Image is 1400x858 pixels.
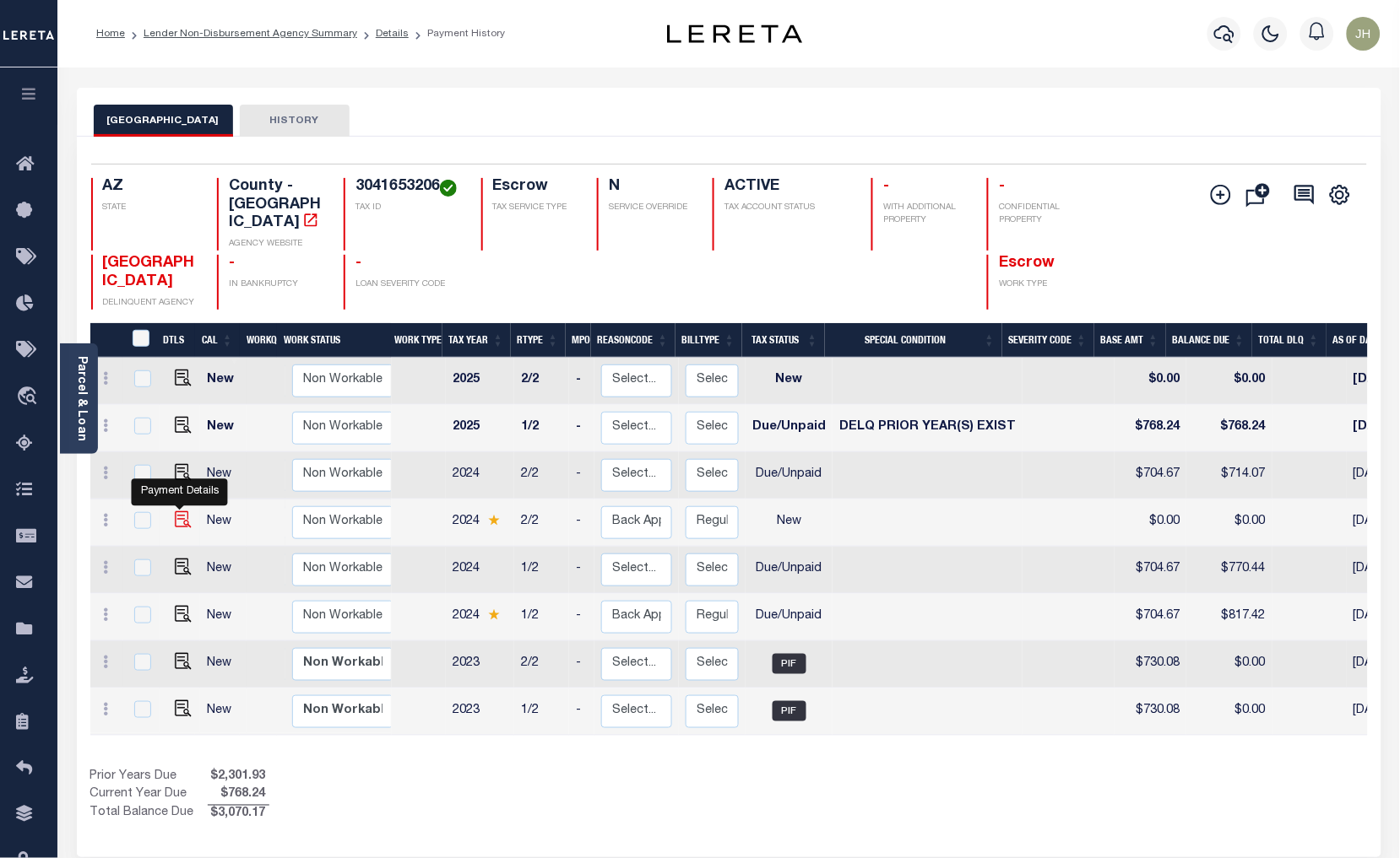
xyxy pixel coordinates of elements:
[94,105,233,137] button: [GEOGRAPHIC_DATA]
[229,278,323,291] p: IN BANKRUPTCY
[1002,323,1094,358] th: Severity Code: activate to sort column ascending
[175,370,192,386] img: view%20details.png
[122,323,157,358] th: &nbsp;
[1186,358,1272,405] td: $0.00
[90,323,122,358] th: &nbsp;&nbsp;&nbsp;&nbsp;&nbsp;&nbsp;&nbsp;&nbsp;&nbsp;&nbsp;
[566,323,591,358] th: MPO
[746,547,833,594] td: Due/Unpaid
[569,499,594,547] td: -
[229,256,235,271] span: -
[1186,594,1272,641] td: $817.42
[746,358,833,405] td: New
[208,768,269,786] span: $2,301.93
[514,452,569,499] td: 2/2
[825,323,1002,358] th: Special Condition: activate to sort column ascending
[999,256,1055,271] span: Escrow
[514,641,569,688] td: 2/2
[208,806,269,824] span: $3,070.17
[446,499,514,547] td: 2024
[75,356,87,441] a: Parcel & Loan
[175,511,192,528] img: view%20details.png
[839,421,1016,433] span: DELQ PRIOR YEAR(S) EXIST
[493,178,577,197] h4: Escrow
[446,594,514,641] td: 2024
[1186,499,1272,547] td: $0.00
[883,179,889,194] span: -
[569,641,594,688] td: -
[277,323,391,358] th: Work Status
[999,278,1093,291] p: WORK TYPE
[442,323,511,358] th: Tax Year: activate to sort column ascending
[569,547,594,594] td: -
[1094,323,1166,358] th: Base Amt: activate to sort column ascending
[195,323,240,358] th: CAL: activate to sort column ascending
[200,688,247,736] td: New
[229,238,323,251] p: AGENCY WEBSITE
[773,701,806,721] span: PIF
[103,202,198,214] p: STATE
[1115,452,1186,499] td: $704.67
[16,386,43,408] i: travel_explore
[355,178,461,197] h4: 3041653206
[1252,323,1327,358] th: Total DLQ: activate to sort column ascending
[175,417,192,434] img: view%20details.png
[355,256,361,271] span: -
[569,594,594,641] td: -
[103,178,198,197] h4: AZ
[514,405,569,452] td: 1/2
[742,323,825,358] th: Tax Status: activate to sort column ascending
[569,688,594,736] td: -
[90,768,208,786] td: Prior Years Due
[446,688,514,736] td: 2023
[200,499,247,547] td: New
[175,653,192,670] img: view%20details.png
[446,641,514,688] td: 2023
[1115,641,1186,688] td: $730.08
[409,26,505,41] li: Payment History
[175,606,192,623] img: view%20details.png
[1166,323,1252,358] th: Balance Due: activate to sort column ascending
[446,405,514,452] td: 2025
[746,405,833,452] td: Due/Unpaid
[200,452,247,499] td: New
[208,786,269,805] span: $768.24
[376,29,409,39] a: Details
[999,202,1093,227] p: CONFIDENTIAL PROPERTY
[1186,452,1272,499] td: $714.07
[724,178,851,197] h4: ACTIVE
[446,452,514,499] td: 2024
[1115,547,1186,594] td: $704.67
[355,278,461,291] p: LOAN SEVERITY CODE
[514,547,569,594] td: 1/2
[388,323,442,358] th: Work Type
[609,178,692,197] h4: N
[1115,499,1186,547] td: $0.00
[591,323,676,358] th: ReasonCode: activate to sort column ascending
[1186,688,1272,736] td: $0.00
[569,452,594,499] td: -
[1347,17,1381,51] img: svg+xml;base64,PHN2ZyB4bWxucz0iaHR0cDovL3d3dy53My5vcmcvMjAwMC9zdmciIHBvaW50ZXItZXZlbnRzPSJub25lIi...
[90,786,208,805] td: Current Year Due
[240,105,350,137] button: HISTORY
[569,358,594,405] td: -
[514,594,569,641] td: 1/2
[493,202,577,214] p: TAX SERVICE TYPE
[1115,594,1186,641] td: $704.67
[511,323,566,358] th: RType: activate to sort column ascending
[514,499,569,547] td: 2/2
[569,405,594,452] td: -
[200,358,247,405] td: New
[676,323,742,358] th: BillType: activate to sort column ascending
[200,641,247,688] td: New
[103,256,195,289] span: [GEOGRAPHIC_DATA]
[883,202,967,227] p: WITH ADDITIONAL PROPERTY
[1186,405,1272,452] td: $768.24
[514,358,569,405] td: 2/2
[999,179,1005,194] span: -
[1115,405,1186,452] td: $768.24
[724,202,851,214] p: TAX ACCOUNT STATUS
[96,29,125,39] a: Home
[773,654,806,674] span: PIF
[156,323,195,358] th: DTLS
[240,323,277,358] th: WorkQ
